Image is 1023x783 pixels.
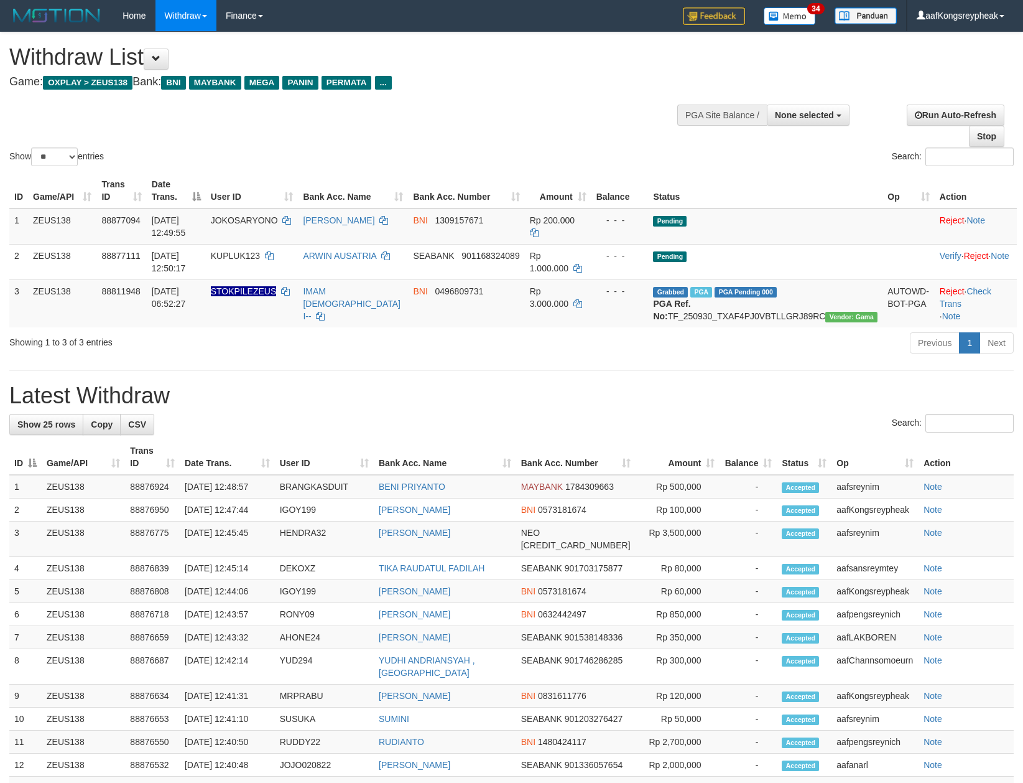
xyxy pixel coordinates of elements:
a: Check Trans [940,286,991,309]
span: MAYBANK [521,482,563,492]
a: Reject [940,215,965,225]
th: Amount: activate to sort column ascending [525,173,591,209]
td: [DATE] 12:48:57 [180,475,275,499]
td: 10 [9,708,42,731]
span: Copy 0496809731 to clipboard [435,286,483,296]
span: Accepted [782,715,819,725]
td: Rp 850,000 [636,603,720,626]
td: [DATE] 12:44:06 [180,580,275,603]
span: MAYBANK [189,76,241,90]
span: Copy 0632442497 to clipboard [538,609,586,619]
span: JOKOSARYONO [211,215,278,225]
span: Rp 1.000.000 [530,251,568,273]
label: Search: [892,414,1014,433]
h4: Game: Bank: [9,76,670,88]
td: aafKongsreypheak [831,580,919,603]
td: 1 [9,209,28,245]
td: aafKongsreypheak [831,499,919,522]
td: YUD294 [275,649,374,685]
div: - - - [596,250,644,262]
th: Amount: activate to sort column ascending [636,439,720,475]
a: Reject [940,286,965,296]
th: Trans ID: activate to sort column ascending [96,173,146,209]
span: Copy 0573181674 to clipboard [538,586,586,596]
th: User ID: activate to sort column ascending [275,439,374,475]
td: - [720,603,777,626]
a: Run Auto-Refresh [907,105,1004,126]
a: Note [923,737,942,747]
th: ID [9,173,28,209]
td: ZEUS138 [28,244,96,279]
img: Feedback.jpg [683,7,745,25]
td: Rp 500,000 [636,475,720,499]
td: ZEUS138 [42,475,125,499]
td: - [720,731,777,754]
td: ZEUS138 [42,499,125,522]
span: BNI [413,286,427,296]
td: [DATE] 12:41:10 [180,708,275,731]
td: 1 [9,475,42,499]
span: SEABANK [521,714,562,724]
a: Note [923,655,942,665]
a: TIKA RAUDATUL FADILAH [379,563,484,573]
td: 2 [9,499,42,522]
td: - [720,522,777,557]
a: YUDHI ANDRIANSYAH , [GEOGRAPHIC_DATA] [379,655,475,678]
span: Accepted [782,505,819,516]
td: MRPRABU [275,685,374,708]
span: Rp 3.000.000 [530,286,568,309]
td: HENDRA32 [275,522,374,557]
a: [PERSON_NAME] [379,586,450,596]
td: TF_250930_TXAF4PJ0VBTLLGRJ89RC [648,279,882,327]
td: 88876924 [125,475,180,499]
input: Search: [925,148,1014,166]
span: Vendor URL: https://trx31.1velocity.biz [825,312,877,322]
span: ... [375,76,392,90]
th: User ID: activate to sort column ascending [206,173,299,209]
span: Accepted [782,610,819,621]
td: 88876950 [125,499,180,522]
a: CSV [120,414,154,435]
td: Rp 80,000 [636,557,720,580]
th: Balance: activate to sort column ascending [720,439,777,475]
span: [DATE] 12:50:17 [152,251,186,273]
span: SEABANK [521,632,562,642]
a: Note [923,691,942,701]
td: [DATE] 12:40:50 [180,731,275,754]
td: aafsreynim [831,475,919,499]
span: NEO [521,528,540,538]
a: Note [923,632,942,642]
td: 88876839 [125,557,180,580]
td: 8 [9,649,42,685]
span: BNI [521,609,535,619]
a: Note [966,215,985,225]
td: 88876653 [125,708,180,731]
a: Note [923,760,942,770]
td: 5 [9,580,42,603]
a: IMAM [DEMOGRAPHIC_DATA] I-- [303,286,400,321]
span: Copy 901203276427 to clipboard [565,714,623,724]
div: - - - [596,214,644,227]
span: None selected [775,110,834,120]
button: None selected [767,105,849,126]
span: BNI [521,586,535,596]
a: Note [923,563,942,573]
span: Rp 200.000 [530,215,575,225]
td: - [720,580,777,603]
span: Pending [653,216,687,227]
td: Rp 350,000 [636,626,720,649]
a: Note [991,251,1009,261]
td: - [720,475,777,499]
td: ZEUS138 [42,685,125,708]
th: Status [648,173,882,209]
td: - [720,685,777,708]
td: Rp 50,000 [636,708,720,731]
td: ZEUS138 [28,279,96,327]
span: Accepted [782,738,819,748]
a: Note [942,311,961,321]
a: Next [979,332,1014,354]
td: 88876550 [125,731,180,754]
td: [DATE] 12:40:48 [180,754,275,777]
th: Status: activate to sort column ascending [777,439,831,475]
th: ID: activate to sort column descending [9,439,42,475]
